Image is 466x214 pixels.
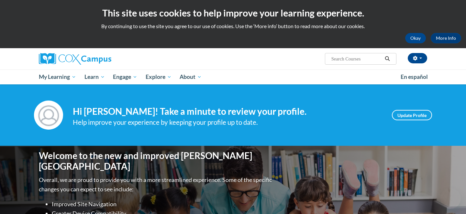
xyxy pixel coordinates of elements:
li: Improved Site Navigation [52,199,273,209]
a: About [176,70,206,84]
span: About [180,73,202,81]
img: Profile Image [34,101,63,130]
img: Cox Campus [39,53,111,65]
a: Cox Campus [39,53,162,65]
a: More Info [431,33,461,43]
iframe: Button to launch messaging window [440,188,461,209]
h1: Welcome to the new and improved [PERSON_NAME][GEOGRAPHIC_DATA] [39,150,273,172]
p: By continuing to use the site you agree to our use of cookies. Use the ‘More info’ button to read... [5,23,461,30]
a: En español [396,70,432,84]
button: Search [383,55,392,63]
span: My Learning [39,73,76,81]
span: Explore [146,73,172,81]
h4: Hi [PERSON_NAME]! Take a minute to review your profile. [73,106,382,117]
p: Overall, we are proud to provide you with a more streamlined experience. Some of the specific cha... [39,175,273,194]
div: Main menu [29,70,437,84]
a: Explore [141,70,176,84]
span: En español [401,73,428,80]
a: My Learning [35,70,80,84]
span: Learn [84,73,105,81]
input: Search Courses [331,55,383,63]
button: Okay [405,33,426,43]
a: Update Profile [392,110,432,120]
div: Help improve your experience by keeping your profile up to date. [73,117,382,128]
h2: This site uses cookies to help improve your learning experience. [5,6,461,19]
span: Engage [113,73,137,81]
a: Engage [109,70,141,84]
a: Learn [80,70,109,84]
button: Account Settings [408,53,427,63]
